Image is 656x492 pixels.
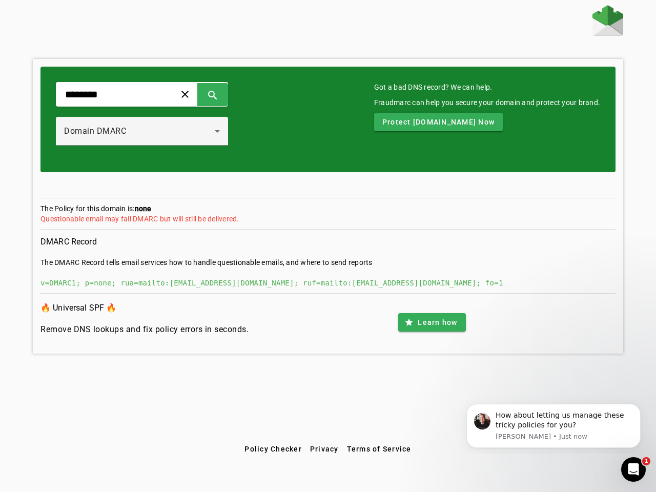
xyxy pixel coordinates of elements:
[244,445,302,453] span: Policy Checker
[40,323,249,336] h4: Remove DNS lookups and fix policy errors in seconds.
[306,440,343,458] button: Privacy
[40,235,616,249] h3: DMARC Record
[40,214,616,224] div: Questionable email may fail DMARC but will still be delivered.
[374,82,600,92] mat-card-title: Got a bad DNS record? We can help.
[343,440,416,458] button: Terms of Service
[240,440,306,458] button: Policy Checker
[418,317,457,327] span: Learn how
[398,313,465,332] button: Learn how
[374,113,503,131] button: Protect [DOMAIN_NAME] Now
[451,395,656,454] iframe: Intercom notifications message
[40,278,616,288] div: v=DMARC1; p=none; rua=mailto:[EMAIL_ADDRESS][DOMAIN_NAME]; ruf=mailto:[EMAIL_ADDRESS][DOMAIN_NAME...
[621,457,646,482] iframe: Intercom live chat
[374,97,600,108] div: Fraudmarc can help you secure your domain and protect your brand.
[592,5,623,38] a: Home
[642,457,650,465] span: 1
[310,445,339,453] span: Privacy
[64,126,126,136] span: Domain DMARC
[40,257,616,268] div: The DMARC Record tells email services how to handle questionable emails, and where to send reports
[40,203,616,230] section: The Policy for this domain is:
[135,204,152,213] strong: none
[347,445,412,453] span: Terms of Service
[40,301,249,315] h3: 🔥 Universal SPF 🔥
[592,5,623,36] img: Fraudmarc Logo
[382,117,495,127] span: Protect [DOMAIN_NAME] Now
